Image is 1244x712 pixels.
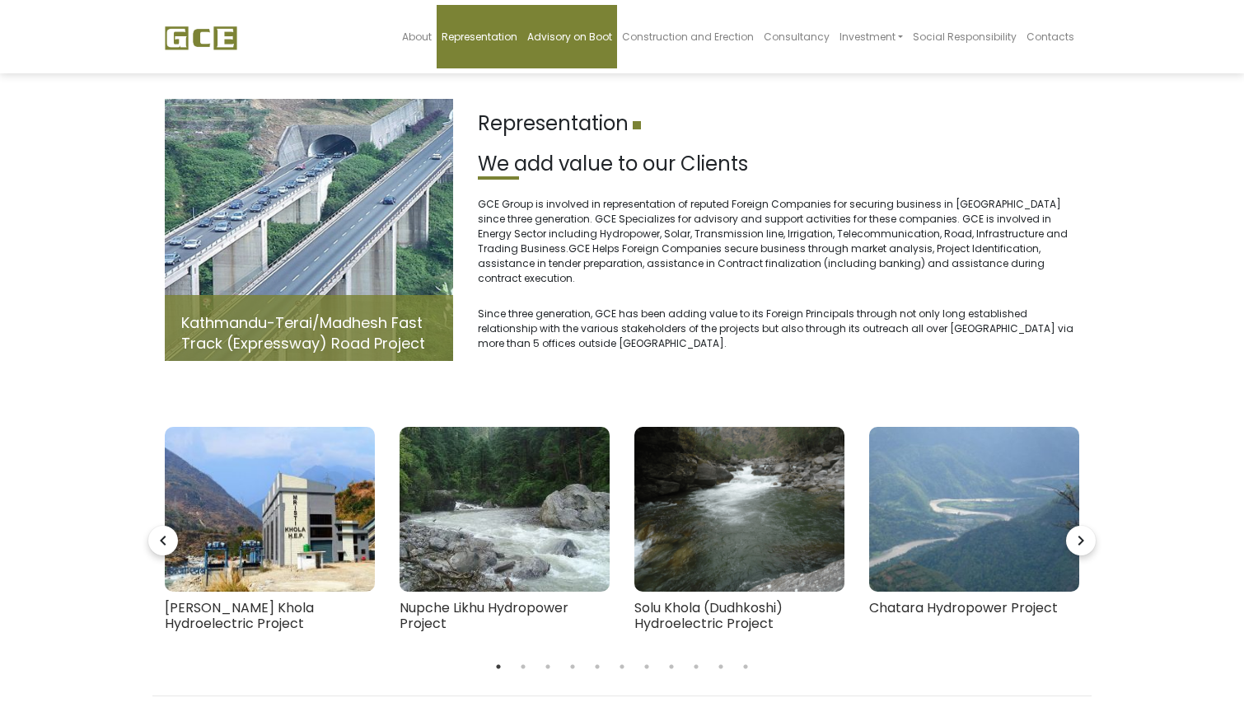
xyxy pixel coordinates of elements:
[490,658,507,675] button: 1 of 3
[478,307,1079,351] p: Since three generation, GCE has been adding value to its Foreign Principals through not only long...
[713,658,729,675] button: 10 of 3
[437,5,522,68] a: Representation
[869,600,1079,649] h4: Chatara Hydropower Project
[638,658,655,675] button: 7 of 3
[522,5,617,68] a: Advisory on Boot
[400,427,610,649] a: Nupche Likhu Hydropower Project
[1022,5,1079,68] a: Contacts
[478,197,1079,286] p: GCE Group is involved in representation of reputed Foreign Companies for securing business in [GE...
[634,427,844,592] img: Page-1-Image-1-300x225.png
[564,658,581,675] button: 4 of 3
[869,427,1079,649] a: Chatara Hydropower Project
[913,30,1017,44] span: Social Responsibility
[839,30,896,44] span: Investment
[165,427,375,592] img: mistri_khola_hydroproject-300x204.jpeg
[869,427,1079,592] img: Chatara-300x225.jpeg
[764,30,830,44] span: Consultancy
[181,312,425,354] a: Kathmandu-Terai/Madhesh Fast Track (Expressway) Road Project
[402,30,432,44] span: About
[442,30,517,44] span: Representation
[688,658,704,675] button: 9 of 3
[908,5,1022,68] a: Social Responsibility
[634,427,844,649] a: Solu Khola (Dudhkoshi) Hydroelectric Project
[540,658,556,675] button: 3 of 3
[622,30,754,44] span: Construction and Erection
[478,112,1079,136] h1: Representation
[1066,526,1096,555] i: navigate_next
[617,5,759,68] a: Construction and Erection
[663,658,680,675] button: 8 of 3
[515,658,531,675] button: 2 of 3
[527,30,612,44] span: Advisory on Boot
[759,5,835,68] a: Consultancy
[165,99,453,361] img: Fast-track.jpg
[400,600,610,649] h4: Nupche Likhu Hydropower Project
[634,600,844,649] h4: Solu Khola (Dudhkoshi) Hydroelectric Project
[835,5,908,68] a: Investment
[148,526,178,555] i: navigate_before
[737,658,754,675] button: 11 of 3
[165,600,375,649] h4: [PERSON_NAME] Khola Hydroelectric Project
[614,658,630,675] button: 6 of 3
[165,26,237,50] img: GCE Group
[400,427,610,592] img: 008e002808b51139ea817b7833e3fb50-300x200.jpeg
[1027,30,1074,44] span: Contacts
[165,427,375,649] a: [PERSON_NAME] Khola Hydroelectric Project
[589,658,606,675] button: 5 of 3
[397,5,437,68] a: About
[478,152,1079,176] h2: We add value to our Clients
